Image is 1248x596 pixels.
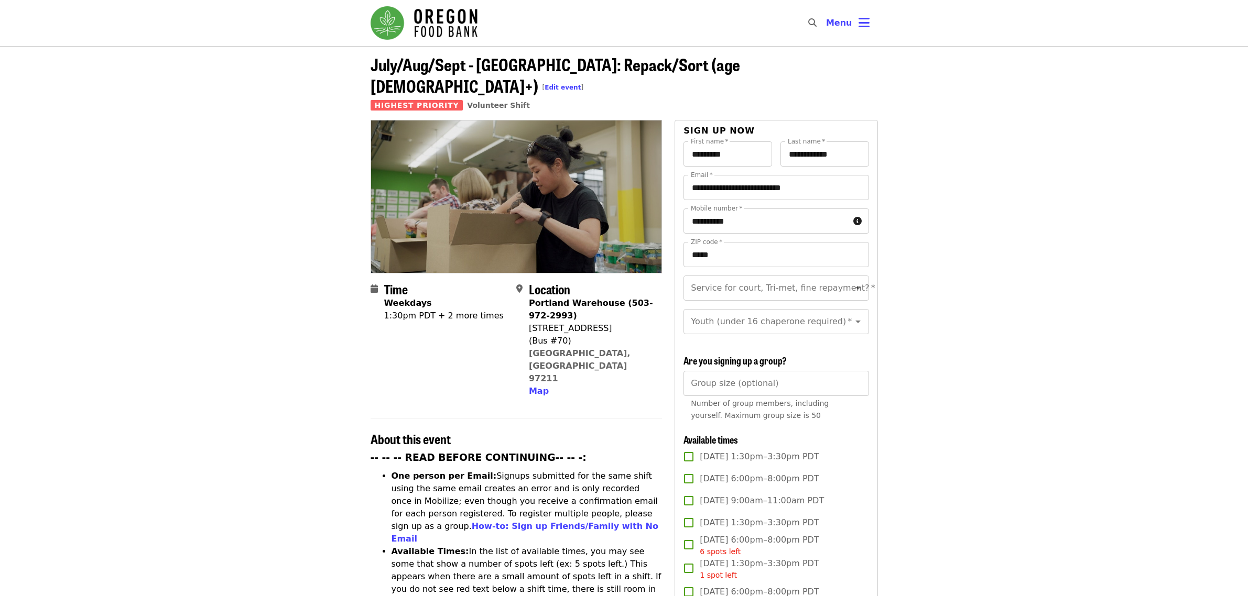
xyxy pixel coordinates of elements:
[700,571,737,579] span: 1 spot left
[700,547,741,556] span: 6 spots left
[529,386,549,396] span: Map
[691,399,829,420] span: Number of group members, including yourself. Maximum group size is 50
[392,521,659,544] a: How-to: Sign up Friends/Family with No Email
[700,516,819,529] span: [DATE] 1:30pm–3:30pm PDT
[859,15,870,30] i: bars icon
[545,84,581,91] a: Edit event
[516,284,523,294] i: map-marker-alt icon
[529,298,653,321] strong: Portland Warehouse (503-972-2993)
[384,310,504,322] div: 1:30pm PDT + 2 more times
[467,101,530,109] a: Volunteer Shift
[371,6,478,40] img: Oregon Food Bank - Home
[384,280,408,298] span: Time
[683,208,849,234] input: Mobile number
[818,10,878,36] button: Toggle account menu
[700,534,819,557] span: [DATE] 6:00pm–8:00pm PDT
[392,471,497,481] strong: One person per Email:
[371,284,378,294] i: calendar icon
[691,138,729,145] label: First name
[683,354,787,367] span: Are you signing up a group?
[700,450,819,463] span: [DATE] 1:30pm–3:30pm PDT
[529,335,654,347] div: (Bus #70)
[780,141,869,167] input: Last name
[700,557,819,581] span: [DATE] 1:30pm–3:30pm PDT
[691,239,722,245] label: ZIP code
[700,494,824,507] span: [DATE] 9:00am–11:00am PDT
[371,52,740,98] span: July/Aug/Sept - [GEOGRAPHIC_DATA]: Repack/Sort (age [DEMOGRAPHIC_DATA]+)
[371,452,587,463] strong: -- -- -- READ BEFORE CONTINUING-- -- -:
[371,100,463,111] span: Highest Priority
[392,546,469,556] strong: Available Times:
[683,175,869,200] input: Email
[851,314,865,329] button: Open
[691,205,742,212] label: Mobile number
[823,10,831,36] input: Search
[529,280,570,298] span: Location
[683,433,738,446] span: Available times
[529,322,654,335] div: [STREET_ADDRESS]
[529,348,631,383] a: [GEOGRAPHIC_DATA], [GEOGRAPHIC_DATA] 97211
[384,298,432,308] strong: Weekdays
[683,371,869,396] input: [object Object]
[529,385,549,398] button: Map
[542,84,584,91] span: [ ]
[683,126,755,136] span: Sign up now
[392,470,663,545] li: Signups submitted for the same shift using the same email creates an error and is only recorded o...
[371,120,662,272] img: July/Aug/Sept - Portland: Repack/Sort (age 8+) organized by Oregon Food Bank
[851,281,865,295] button: Open
[691,172,713,178] label: Email
[371,429,451,448] span: About this event
[683,242,869,267] input: ZIP code
[788,138,825,145] label: Last name
[853,216,862,226] i: circle-info icon
[683,141,772,167] input: First name
[700,472,819,485] span: [DATE] 6:00pm–8:00pm PDT
[826,18,852,28] span: Menu
[808,18,817,28] i: search icon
